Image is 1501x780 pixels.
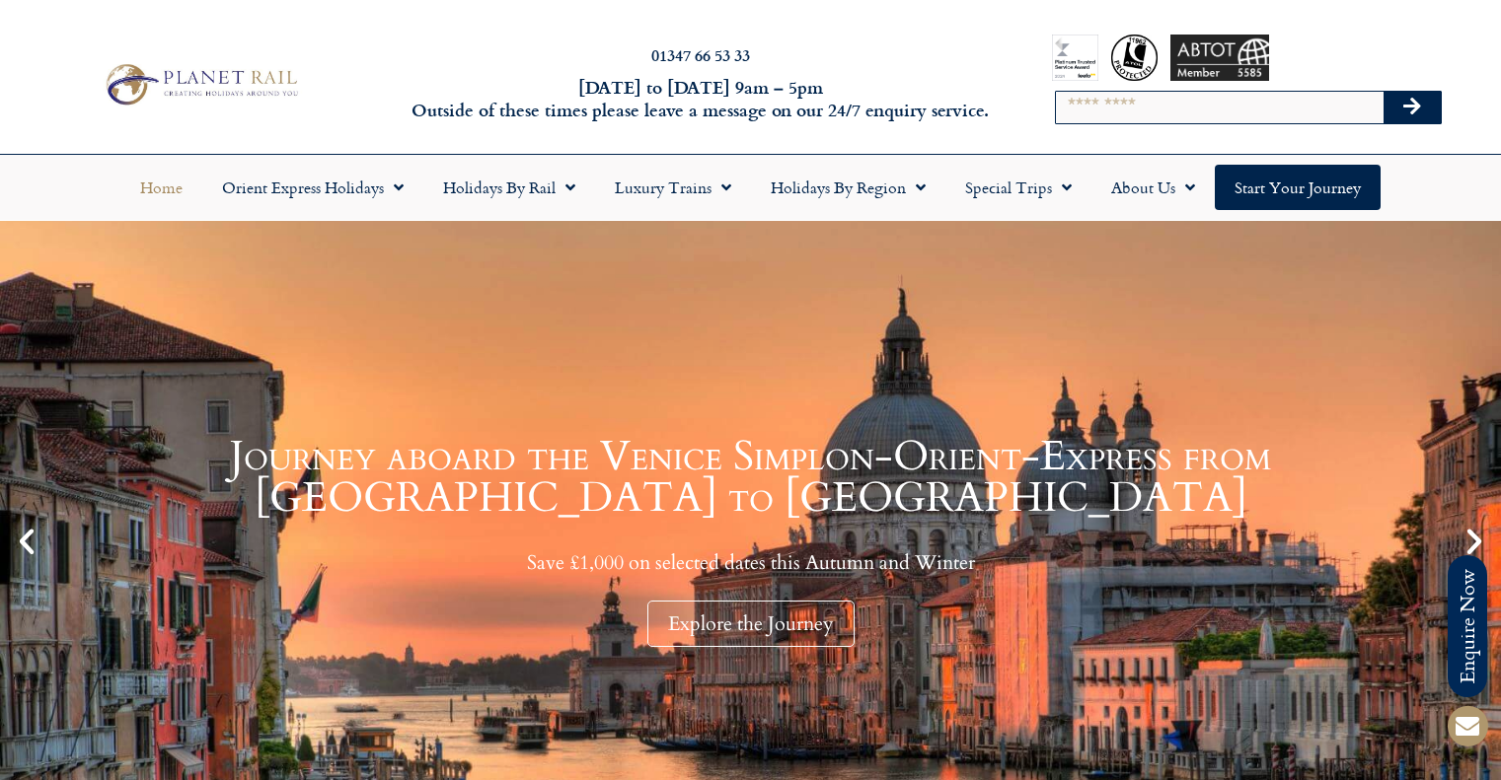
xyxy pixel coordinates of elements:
[1384,92,1441,123] button: Search
[651,43,750,66] a: 01347 66 53 33
[10,525,43,558] div: Previous slide
[423,165,595,210] a: Holidays by Rail
[49,436,1452,519] h1: Journey aboard the Venice Simplon-Orient-Express from [GEOGRAPHIC_DATA] to [GEOGRAPHIC_DATA]
[647,601,855,647] div: Explore the Journey
[1091,165,1215,210] a: About Us
[98,59,303,109] img: Planet Rail Train Holidays Logo
[120,165,202,210] a: Home
[595,165,751,210] a: Luxury Trains
[751,165,945,210] a: Holidays by Region
[406,76,996,122] h6: [DATE] to [DATE] 9am – 5pm Outside of these times please leave a message on our 24/7 enquiry serv...
[945,165,1091,210] a: Special Trips
[1215,165,1381,210] a: Start your Journey
[1458,525,1491,558] div: Next slide
[10,165,1491,210] nav: Menu
[49,550,1452,575] p: Save £1,000 on selected dates this Autumn and Winter
[202,165,423,210] a: Orient Express Holidays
